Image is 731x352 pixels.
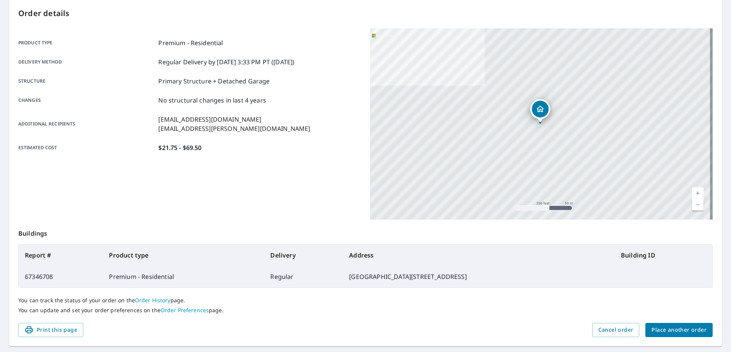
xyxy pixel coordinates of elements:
[264,244,343,266] th: Delivery
[530,99,550,123] div: Dropped pin, building 1, Residential property, 1765 144th St New Richmond, WI 54017
[18,96,155,105] p: Changes
[18,57,155,67] p: Delivery method
[18,297,713,304] p: You can track the status of your order on the page.
[343,244,615,266] th: Address
[343,266,615,287] td: [GEOGRAPHIC_DATA][STREET_ADDRESS]
[158,96,266,105] p: No structural changes in last 4 years
[158,124,310,133] p: [EMAIL_ADDRESS][PERSON_NAME][DOMAIN_NAME]
[19,266,103,287] td: 67346708
[158,77,270,86] p: Primary Structure + Detached Garage
[103,266,264,287] td: Premium - Residential
[161,306,209,314] a: Order Preferences
[18,115,155,133] p: Additional recipients
[158,38,223,47] p: Premium - Residential
[645,323,713,337] button: Place another order
[19,244,103,266] th: Report #
[592,323,640,337] button: Cancel order
[103,244,264,266] th: Product type
[264,266,343,287] td: Regular
[18,323,83,337] button: Print this page
[158,143,201,152] p: $21.75 - $69.50
[692,199,703,210] a: Current Level 17, Zoom Out
[692,187,703,199] a: Current Level 17, Zoom In
[651,325,707,335] span: Place another order
[158,115,310,124] p: [EMAIL_ADDRESS][DOMAIN_NAME]
[598,325,634,335] span: Cancel order
[18,8,713,19] p: Order details
[18,220,713,244] p: Buildings
[18,38,155,47] p: Product type
[135,297,171,304] a: Order History
[18,143,155,152] p: Estimated cost
[615,244,712,266] th: Building ID
[24,325,77,335] span: Print this page
[18,77,155,86] p: Structure
[18,307,713,314] p: You can update and set your order preferences on the page.
[158,57,294,67] p: Regular Delivery by [DATE] 3:33 PM PT ([DATE])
